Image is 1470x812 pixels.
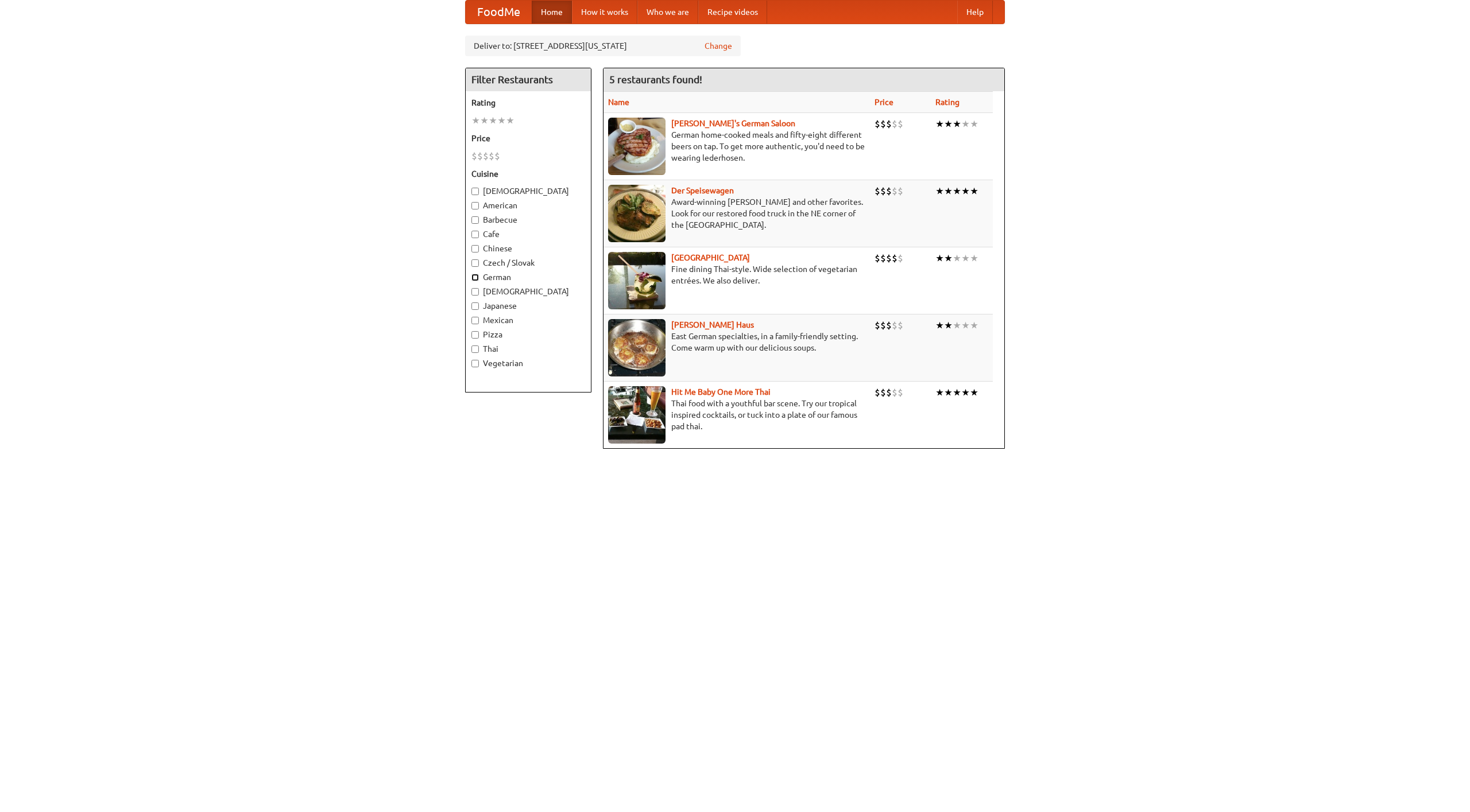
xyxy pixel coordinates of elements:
label: [DEMOGRAPHIC_DATA] [471,286,585,297]
li: ★ [970,386,978,399]
li: ★ [953,118,961,130]
img: babythai.jpg [608,386,666,444]
li: $ [898,252,903,265]
input: Thai [471,345,479,353]
li: $ [880,319,886,332]
li: ★ [953,386,961,399]
a: How it works [572,1,637,24]
li: $ [892,118,898,130]
label: [DEMOGRAPHIC_DATA] [471,185,585,197]
label: Barbecue [471,214,585,226]
p: Thai food with a youthful bar scene. Try our tropical inspired cocktails, or tuck into a plate of... [608,398,865,432]
label: Mexican [471,314,585,326]
input: Czech / Slovak [471,259,479,267]
a: [PERSON_NAME]'s German Saloon [671,119,795,128]
p: Fine dining Thai-style. Wide selection of vegetarian entrées. We also deliver. [608,263,865,286]
a: [GEOGRAPHIC_DATA] [671,253,750,262]
li: ★ [935,319,944,332]
li: $ [886,252,892,265]
h4: Filter Restaurants [466,68,591,91]
li: $ [489,150,494,162]
li: $ [875,386,880,399]
input: Barbecue [471,216,479,224]
li: $ [886,319,892,332]
a: Help [957,1,993,24]
li: ★ [935,252,944,265]
li: $ [886,185,892,197]
label: Thai [471,343,585,355]
a: Change [705,40,732,52]
li: $ [898,185,903,197]
li: ★ [953,252,961,265]
a: Rating [935,98,960,107]
li: ★ [961,185,970,197]
li: ★ [961,386,970,399]
li: ★ [944,118,953,130]
li: $ [494,150,500,162]
li: ★ [970,319,978,332]
input: American [471,202,479,209]
label: Pizza [471,329,585,340]
img: kohlhaus.jpg [608,319,666,376]
li: ★ [489,114,497,127]
div: Deliver to: [STREET_ADDRESS][US_STATE] [465,36,741,56]
input: Vegetarian [471,360,479,367]
label: Chinese [471,243,585,254]
img: esthers.jpg [608,118,666,175]
label: Czech / Slovak [471,257,585,269]
li: ★ [961,118,970,130]
li: ★ [970,185,978,197]
li: ★ [497,114,506,127]
p: East German specialties, in a family-friendly setting. Come warm up with our delicious soups. [608,331,865,353]
li: ★ [944,185,953,197]
a: FoodMe [466,1,532,24]
li: ★ [944,252,953,265]
label: German [471,271,585,283]
li: ★ [944,386,953,399]
a: Price [875,98,893,107]
input: Cafe [471,231,479,238]
input: Chinese [471,245,479,252]
li: $ [892,319,898,332]
li: $ [880,118,886,130]
li: ★ [935,386,944,399]
li: ★ [953,185,961,197]
li: $ [880,185,886,197]
a: Who we are [637,1,698,24]
li: $ [886,386,892,399]
li: ★ [953,319,961,332]
input: [DEMOGRAPHIC_DATA] [471,288,479,296]
li: ★ [944,319,953,332]
h5: Price [471,133,585,144]
li: $ [892,185,898,197]
li: ★ [970,252,978,265]
b: Der Speisewagen [671,186,734,195]
li: $ [880,252,886,265]
li: $ [892,386,898,399]
a: Hit Me Baby One More Thai [671,387,771,397]
li: ★ [935,185,944,197]
a: [PERSON_NAME] Haus [671,320,754,329]
input: [DEMOGRAPHIC_DATA] [471,188,479,195]
input: Mexican [471,317,479,324]
ng-pluralize: 5 restaurants found! [609,74,702,85]
input: Japanese [471,302,479,310]
li: ★ [935,118,944,130]
li: $ [898,319,903,332]
li: ★ [961,319,970,332]
label: Japanese [471,300,585,312]
p: German home-cooked meals and fifty-eight different beers on tap. To get more authentic, you'd nee... [608,129,865,164]
li: $ [892,252,898,265]
li: $ [477,150,483,162]
li: $ [898,386,903,399]
input: Pizza [471,331,479,339]
li: $ [880,386,886,399]
input: German [471,274,479,281]
img: satay.jpg [608,252,666,309]
a: Recipe videos [698,1,767,24]
li: ★ [506,114,514,127]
